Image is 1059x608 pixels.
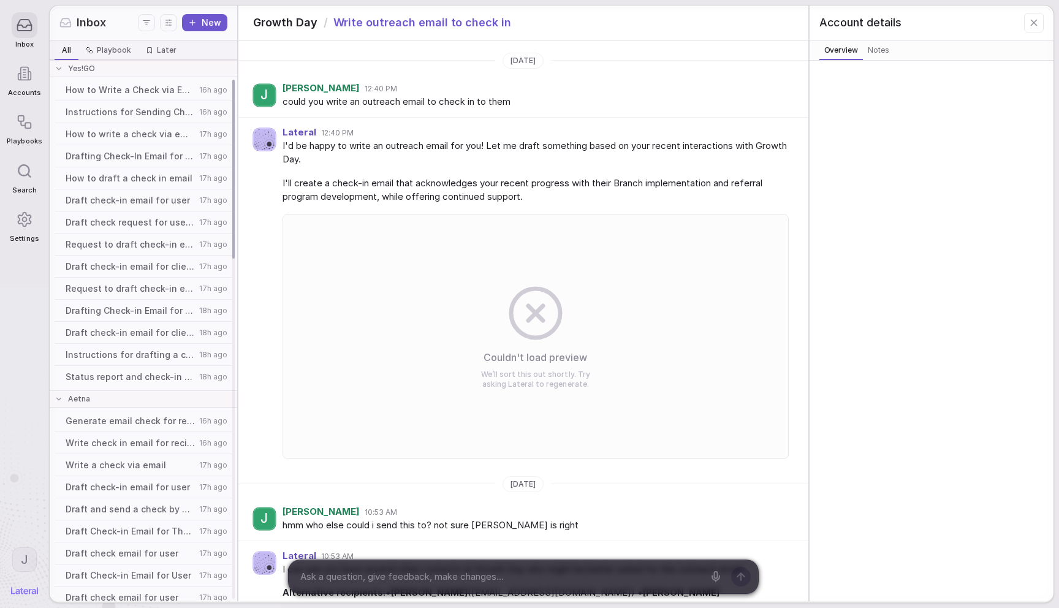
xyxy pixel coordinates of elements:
[283,83,360,94] span: [PERSON_NAME]
[52,322,235,344] a: Draft check-in email for client18h ago
[199,416,227,426] span: 16h ago
[97,45,131,55] span: Playbook
[511,56,536,66] span: [DATE]
[199,482,227,492] span: 17h ago
[199,129,227,139] span: 17h ago
[66,84,195,96] span: How to Write a Check via Email
[66,459,195,471] span: Write a check via email
[324,15,328,31] span: /
[199,151,227,161] span: 17h ago
[52,211,235,234] a: Draft check request for user via email17h ago
[260,87,268,103] span: J
[199,350,227,360] span: 18h ago
[66,525,195,538] span: Draft Check-in Email for Them
[52,123,235,145] a: How to write a check via email17h ago
[66,415,195,427] span: Generate email check for recipient
[365,507,397,517] span: 10:53 AM
[199,460,227,470] span: 17h ago
[283,127,316,138] span: Lateral
[52,189,235,211] a: Draft check-in email for user17h ago
[253,15,317,31] span: Growth Day
[66,128,195,140] span: How to write a check via email
[52,145,235,167] a: Drafting Check-In Email for Client17h ago
[66,591,195,604] span: Draft check email for user
[199,571,227,580] span: 17h ago
[52,476,235,498] a: Draft check-in email for user17h ago
[321,128,354,138] span: 12:40 PM
[7,137,42,145] span: Playbooks
[52,234,235,256] a: Request to draft check-in email17h ago
[199,328,227,338] span: 18h ago
[199,196,227,205] span: 17h ago
[66,172,195,184] span: How to draft a check in email
[253,128,276,151] img: Agent avatar
[52,564,235,587] a: Draft Check-in Email for User17h ago
[52,410,235,432] a: Generate email check for recipient16h ago
[52,101,235,123] a: Instructions for Sending Check by Email16h ago
[66,481,195,493] span: Draft check-in email for user
[822,44,860,56] span: Overview
[66,503,195,515] span: Draft and send a check by email
[283,507,360,517] span: [PERSON_NAME]
[199,438,227,448] span: 16h ago
[66,150,195,162] span: Drafting Check-In Email for Client
[8,89,41,97] span: Accounts
[199,85,227,95] span: 16h ago
[66,371,195,383] span: Status report and check-in email draft
[333,15,511,31] span: Write outreach email to check in
[484,350,587,365] span: Couldn't load preview
[182,14,227,31] button: New thread
[66,238,195,251] span: Request to draft check-in email
[199,593,227,602] span: 17h ago
[199,240,227,249] span: 17h ago
[52,344,235,366] a: Instructions for drafting a check via email18h ago
[10,235,39,243] span: Settings
[52,366,235,388] a: Status report and check-in email draft18h ago
[52,256,235,278] a: Draft check-in email for client17h ago
[199,218,227,227] span: 17h ago
[52,300,235,322] a: Drafting Check-in Email for Them18h ago
[21,552,28,568] span: J
[52,79,235,101] a: How to Write a Check via Email16h ago
[66,106,195,118] span: Instructions for Sending Check by Email
[472,370,599,389] span: We’ll sort this out shortly. Try asking Lateral to regenerate.
[199,284,227,294] span: 17h ago
[66,437,195,449] span: Write check in email for recipient
[365,84,397,94] span: 12:40 PM
[52,278,235,300] a: Request to draft check-in email17h ago
[52,454,235,476] a: Write a check via email17h ago
[66,283,195,295] span: Request to draft check-in email
[199,262,227,272] span: 17h ago
[283,95,789,109] span: could you write an outreach email to check in to them
[11,587,38,595] img: Lateral
[12,186,37,194] span: Search
[66,569,195,582] span: Draft Check-in Email for User
[62,45,71,55] span: All
[68,64,95,74] span: Yes!GO
[7,6,42,55] a: Inbox
[52,542,235,564] a: Draft check email for user17h ago
[66,260,195,273] span: Draft check-in email for client
[321,552,354,561] span: 10:53 AM
[66,305,195,317] span: Drafting Check-in Email for Them
[283,519,789,533] span: hmm who else could i send this to? not sure [PERSON_NAME] is right
[283,551,316,561] span: Lateral
[819,15,901,31] span: Account details
[66,349,195,361] span: Instructions for drafting a check via email
[47,390,240,408] div: Aetna
[52,167,235,189] a: How to draft a check in email17h ago
[865,44,892,56] span: Notes
[7,55,42,103] a: Accounts
[511,479,536,489] span: [DATE]
[283,177,789,204] span: I'll create a check-in email that acknowledges your recent progress with their Branch implementat...
[160,14,177,31] button: Display settings
[66,194,195,207] span: Draft check-in email for user
[199,372,227,382] span: 18h ago
[52,498,235,520] a: Draft and send a check by email17h ago
[47,60,240,77] div: Yes!GO
[157,45,176,55] span: Later
[138,14,155,31] button: Filters
[260,511,268,526] span: J
[7,103,42,151] a: Playbooks
[52,520,235,542] a: Draft Check-in Email for Them17h ago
